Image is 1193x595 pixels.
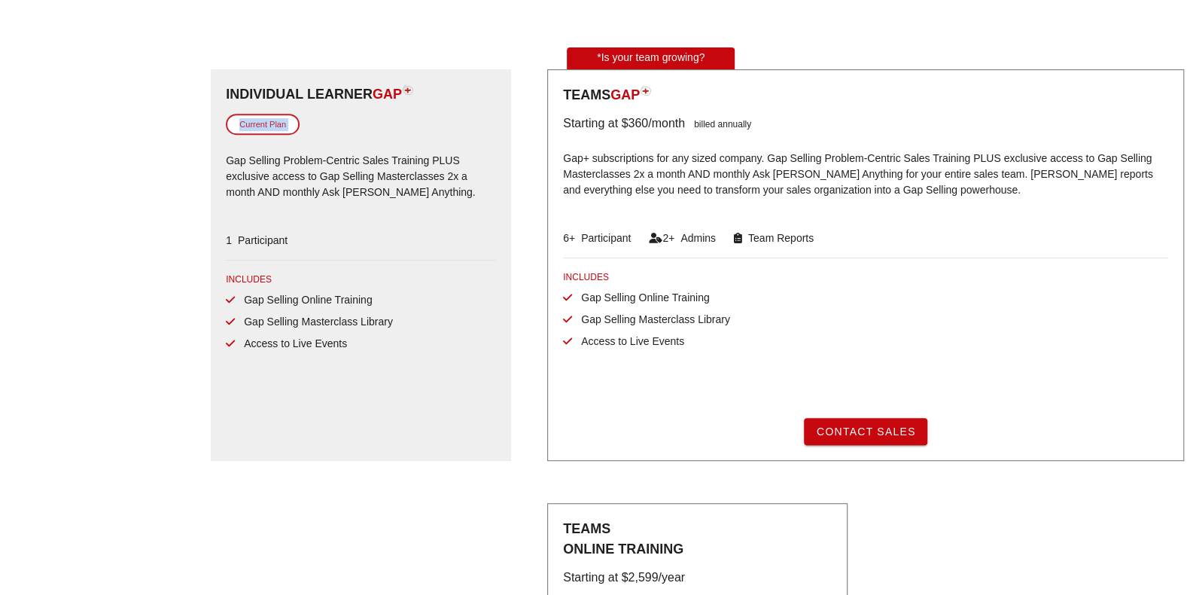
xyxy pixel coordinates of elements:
span: 2+ [662,232,674,244]
span: Gap Selling Online Training [572,291,709,304]
span: Participant [232,234,288,246]
div: INCLUDES [226,273,496,286]
p: Gap+ subscriptions for any sized company. Gap Selling Problem-Centric Sales Training PLUS exclusi... [563,142,1168,209]
img: plan-icon [640,85,651,96]
div: Teams [563,85,1168,105]
div: Current Plan [226,114,300,136]
div: Starting at $360 [563,114,648,133]
div: Teams [563,519,832,560]
span: Participant [575,232,631,244]
span: 6+ [563,232,575,244]
div: *Is your team growing? [567,47,735,69]
p: Gap Selling Problem-Centric Sales Training PLUS exclusive access to Gap Selling Masterclasses 2x ... [226,144,496,212]
div: /month [648,114,685,133]
span: GAP [373,87,402,102]
div: /year [658,569,685,587]
span: 1 [226,234,232,246]
span: GAP [610,87,640,102]
span: Gap Selling Online Training [235,294,372,306]
button: Contact Sales [804,418,928,445]
div: ONLINE TRAINING [563,539,832,560]
span: Access to Live Events [572,335,684,347]
div: billed annually [685,114,751,133]
img: plan-icon [402,84,413,95]
span: Admins [674,232,716,244]
span: Team Reports [742,232,814,244]
span: Access to Live Events [235,337,347,349]
div: Starting at $2,599 [563,569,658,587]
span: Gap Selling Masterclass Library [572,313,730,325]
div: Individual Learner [226,84,496,105]
div: INCLUDES [563,270,1168,284]
span: Contact Sales [816,426,916,438]
span: Gap Selling Masterclass Library [235,316,393,328]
